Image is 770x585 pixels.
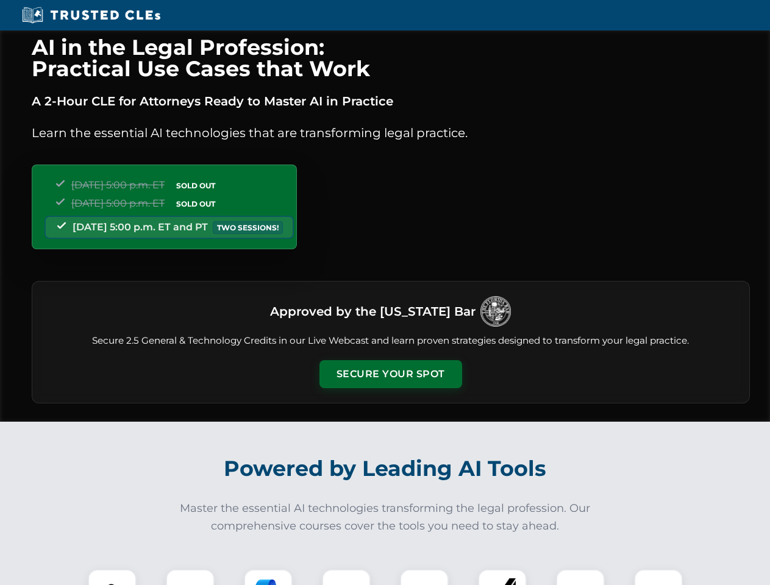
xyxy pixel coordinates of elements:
p: Master the essential AI technologies transforming the legal profession. Our comprehensive courses... [172,500,599,535]
h2: Powered by Leading AI Tools [48,447,723,490]
h1: AI in the Legal Profession: Practical Use Cases that Work [32,37,750,79]
h3: Approved by the [US_STATE] Bar [270,300,476,322]
img: Trusted CLEs [18,6,164,24]
p: A 2-Hour CLE for Attorneys Ready to Master AI in Practice [32,91,750,111]
button: Secure Your Spot [319,360,462,388]
span: [DATE] 5:00 p.m. ET [71,179,165,191]
p: Secure 2.5 General & Technology Credits in our Live Webcast and learn proven strategies designed ... [47,334,735,348]
img: Logo [480,296,511,327]
span: [DATE] 5:00 p.m. ET [71,197,165,209]
span: SOLD OUT [172,197,219,210]
p: Learn the essential AI technologies that are transforming legal practice. [32,123,750,143]
span: SOLD OUT [172,179,219,192]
